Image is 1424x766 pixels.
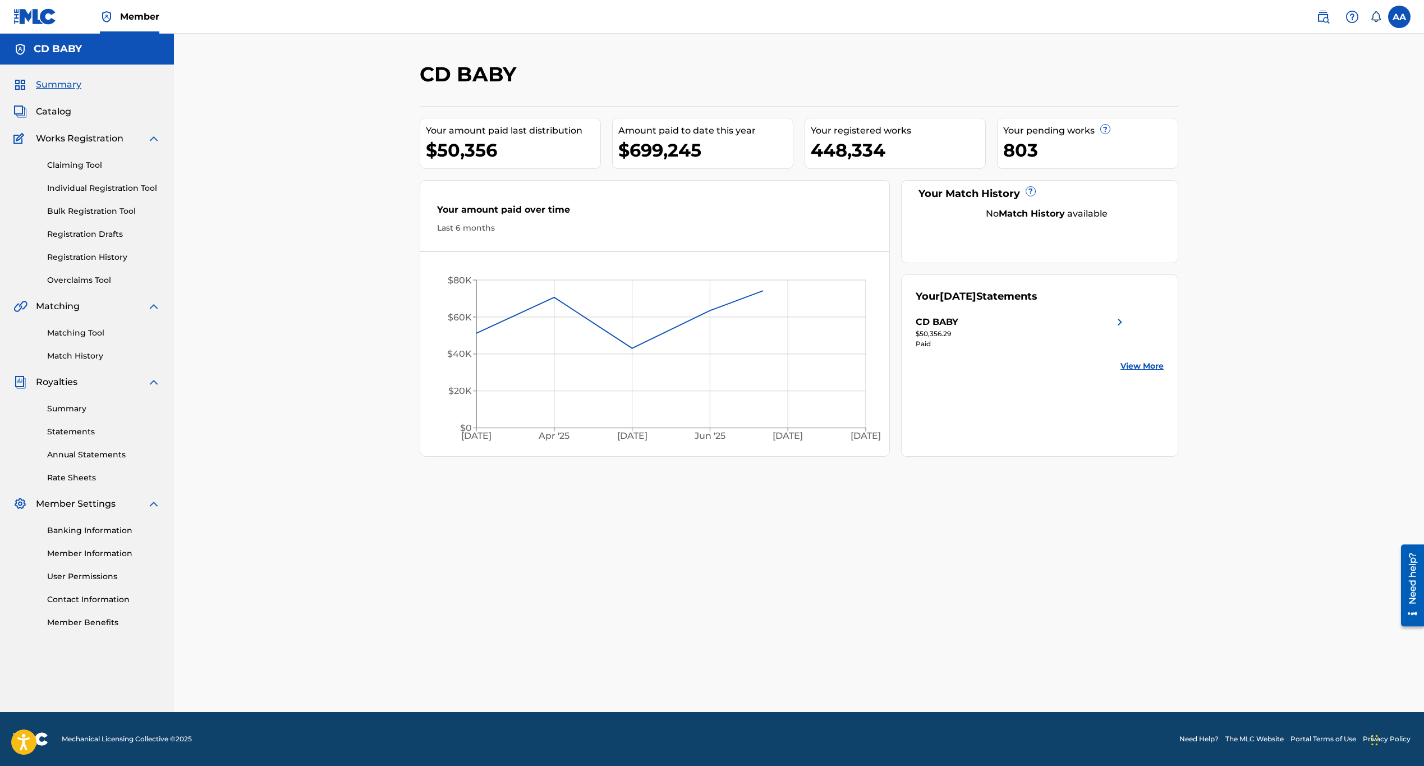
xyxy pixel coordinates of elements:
span: Catalog [36,105,71,118]
div: Last 6 months [437,222,872,234]
span: ? [1101,125,1110,134]
a: Portal Terms of Use [1290,734,1356,744]
a: The MLC Website [1225,734,1284,744]
h5: CD BABY [34,43,82,56]
span: Royalties [36,375,77,389]
span: Member [120,10,159,23]
img: Member Settings [13,497,27,511]
div: Notifications [1370,11,1381,22]
div: 803 [1003,137,1178,163]
a: Statements [47,426,160,438]
tspan: Apr '25 [538,430,569,441]
div: No available [930,207,1164,221]
div: Paid [916,339,1127,349]
a: CD BABYright chevron icon$50,356.29Paid [916,315,1127,349]
img: expand [147,300,160,313]
div: Amount paid to date this year [618,124,793,137]
a: Rate Sheets [47,472,160,484]
div: Your Statements [916,289,1037,304]
img: search [1316,10,1330,24]
img: expand [147,132,160,145]
a: Individual Registration Tool [47,182,160,194]
div: $50,356 [426,137,600,163]
div: $50,356.29 [916,329,1127,339]
a: Matching Tool [47,327,160,339]
span: Summary [36,78,81,91]
iframe: Chat Widget [1368,712,1424,766]
img: expand [147,497,160,511]
img: right chevron icon [1113,315,1127,329]
div: User Menu [1388,6,1411,28]
img: expand [147,375,160,389]
span: [DATE] [940,290,976,302]
span: ? [1026,187,1035,196]
img: Matching [13,300,27,313]
a: SummarySummary [13,78,81,91]
h2: CD BABY [420,62,522,87]
a: Public Search [1312,6,1334,28]
tspan: $40K [447,348,472,359]
img: Royalties [13,375,27,389]
a: Need Help? [1179,734,1219,744]
a: Overclaims Tool [47,274,160,286]
img: help [1345,10,1359,24]
a: Claiming Tool [47,159,160,171]
tspan: $0 [460,423,472,433]
div: 448,334 [811,137,985,163]
iframe: Resource Center [1393,540,1424,631]
a: Summary [47,403,160,415]
a: Member Information [47,548,160,559]
div: Drag [1371,723,1378,757]
tspan: [DATE] [617,430,647,441]
img: Catalog [13,105,27,118]
div: Your Match History [916,186,1164,201]
img: Works Registration [13,132,28,145]
a: User Permissions [47,571,160,582]
a: CatalogCatalog [13,105,71,118]
a: Privacy Policy [1363,734,1411,744]
tspan: $60K [448,312,472,323]
a: Match History [47,350,160,362]
a: Bulk Registration Tool [47,205,160,217]
tspan: [DATE] [461,430,491,441]
a: View More [1120,360,1164,372]
div: Your amount paid over time [437,203,872,222]
tspan: [DATE] [851,430,881,441]
div: Your amount paid last distribution [426,124,600,137]
a: Contact Information [47,594,160,606]
div: $699,245 [618,137,793,163]
a: Registration Drafts [47,228,160,240]
a: Member Benefits [47,617,160,629]
div: Your pending works [1003,124,1178,137]
span: Member Settings [36,497,116,511]
span: Works Registration [36,132,123,145]
a: Banking Information [47,525,160,536]
img: Top Rightsholder [100,10,113,24]
img: MLC Logo [13,8,57,25]
span: Matching [36,300,80,313]
img: Accounts [13,43,27,56]
strong: Match History [999,208,1065,219]
img: logo [13,732,48,746]
div: CD BABY [916,315,958,329]
tspan: Jun '25 [694,430,725,441]
a: Annual Statements [47,449,160,461]
tspan: $20K [448,386,472,396]
img: Summary [13,78,27,91]
a: Registration History [47,251,160,263]
tspan: $80K [448,275,472,286]
div: Help [1341,6,1363,28]
span: Mechanical Licensing Collective © 2025 [62,734,192,744]
div: Your registered works [811,124,985,137]
tspan: [DATE] [773,430,803,441]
